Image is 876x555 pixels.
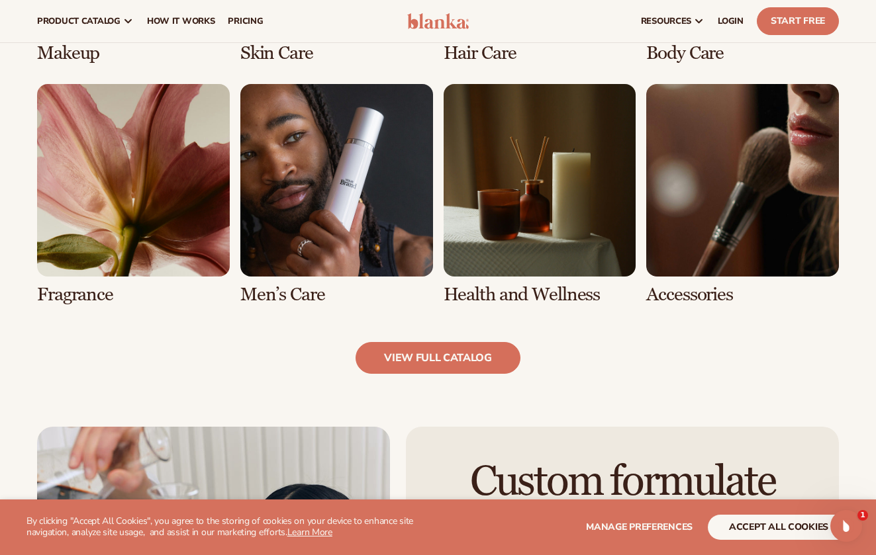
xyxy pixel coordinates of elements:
[287,526,332,538] a: Learn More
[830,510,862,542] iframe: Intercom live chat
[641,16,691,26] span: resources
[757,7,839,35] a: Start Free
[240,84,433,305] div: 6 / 8
[444,43,636,64] h3: Hair Care
[37,16,121,26] span: product catalog
[240,43,433,64] h3: Skin Care
[356,342,520,374] a: view full catalog
[646,43,839,64] h3: Body Care
[857,510,868,521] span: 1
[646,84,839,305] div: 8 / 8
[26,516,424,538] p: By clicking "Accept All Cookies", you agree to the storing of cookies on your device to enhance s...
[407,13,469,29] img: logo
[444,84,636,305] div: 7 / 8
[228,16,263,26] span: pricing
[586,521,693,533] span: Manage preferences
[147,16,215,26] span: How It Works
[37,84,230,305] div: 5 / 8
[37,43,230,64] h3: Makeup
[708,515,850,540] button: accept all cookies
[586,515,693,540] button: Manage preferences
[718,16,744,26] span: LOGIN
